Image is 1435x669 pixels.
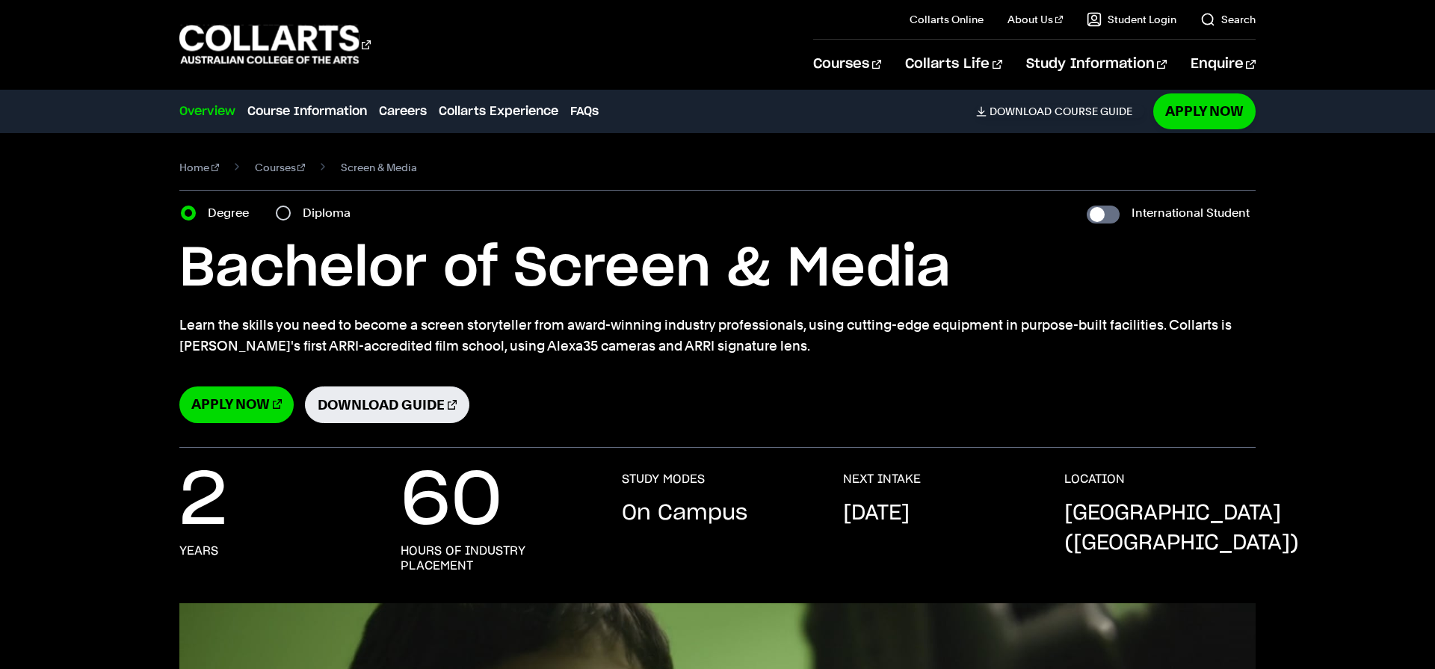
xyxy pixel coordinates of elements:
p: [DATE] [843,499,910,528]
label: Diploma [303,203,359,223]
a: Overview [179,102,235,120]
a: Courses [255,157,306,178]
h3: years [179,543,218,558]
a: Collarts Online [910,12,984,27]
a: Search [1200,12,1256,27]
p: 60 [401,472,502,531]
span: Download [990,105,1052,118]
p: Learn the skills you need to become a screen storyteller from award-winning industry professional... [179,315,1256,357]
a: DownloadCourse Guide [976,105,1144,118]
a: Apply Now [1153,93,1256,129]
a: Home [179,157,219,178]
p: On Campus [622,499,747,528]
a: Apply Now [179,386,294,423]
label: International Student [1132,203,1250,223]
span: Screen & Media [341,157,417,178]
p: [GEOGRAPHIC_DATA] ([GEOGRAPHIC_DATA]) [1064,499,1299,558]
a: Collarts Life [905,40,1002,89]
a: FAQs [570,102,599,120]
a: Enquire [1191,40,1256,89]
a: Collarts Experience [439,102,558,120]
a: Download Guide [305,386,469,423]
h1: Bachelor of Screen & Media [179,235,1256,303]
h3: NEXT INTAKE [843,472,921,487]
label: Degree [208,203,258,223]
p: 2 [179,472,227,531]
a: Study Information [1026,40,1167,89]
div: Go to homepage [179,23,371,66]
h3: LOCATION [1064,472,1125,487]
h3: hours of industry placement [401,543,592,573]
a: Courses [813,40,881,89]
a: Careers [379,102,427,120]
h3: STUDY MODES [622,472,705,487]
a: Student Login [1087,12,1176,27]
a: Course Information [247,102,367,120]
a: About Us [1007,12,1063,27]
